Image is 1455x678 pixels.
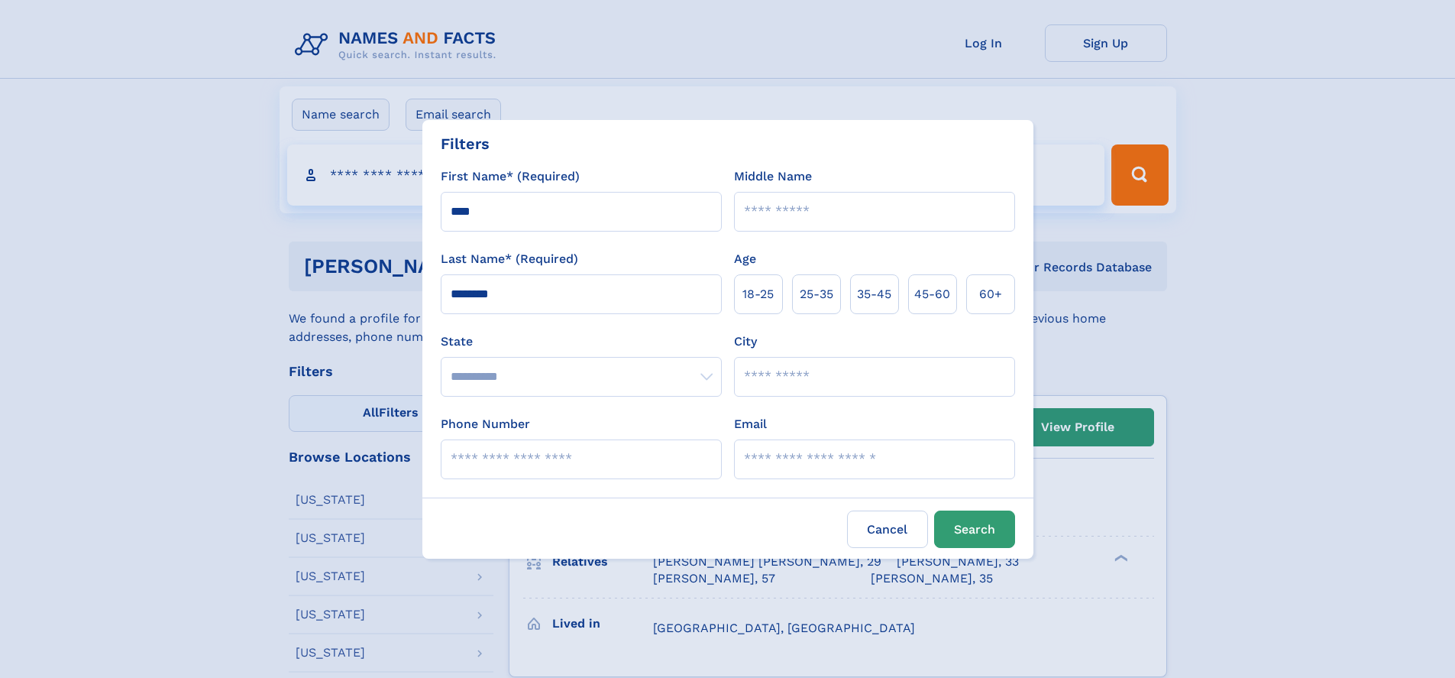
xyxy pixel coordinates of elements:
[914,285,950,303] span: 45‑60
[979,285,1002,303] span: 60+
[441,333,722,351] label: State
[934,511,1015,548] button: Search
[734,415,767,433] label: Email
[742,285,774,303] span: 18‑25
[441,167,580,186] label: First Name* (Required)
[847,511,928,548] label: Cancel
[734,250,756,268] label: Age
[800,285,833,303] span: 25‑35
[441,250,578,268] label: Last Name* (Required)
[734,333,757,351] label: City
[441,415,530,433] label: Phone Number
[441,132,490,155] div: Filters
[734,167,812,186] label: Middle Name
[857,285,891,303] span: 35‑45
